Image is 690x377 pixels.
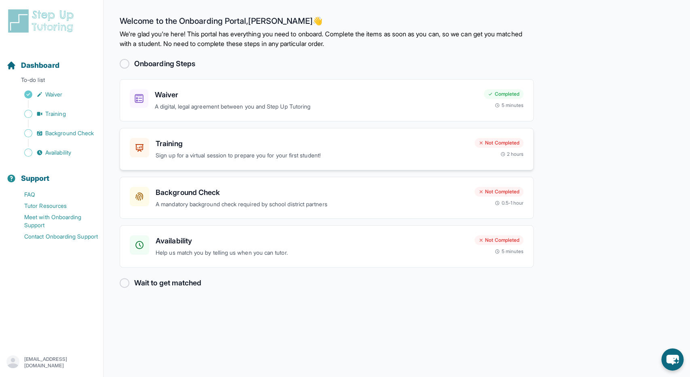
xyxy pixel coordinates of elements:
h3: Availability [156,235,468,247]
p: We're glad you're here! This portal has everything you need to onboard. Complete the items as soo... [120,29,534,48]
button: Support [3,160,100,187]
p: Help us match you by telling us when you can tutor. [156,248,468,258]
h3: Training [156,138,468,149]
div: 5 minutes [495,102,523,109]
h2: Welcome to the Onboarding Portal, [PERSON_NAME] 👋 [120,16,534,29]
p: To-do list [3,76,100,87]
div: Not Completed [475,138,523,148]
p: [EMAIL_ADDRESS][DOMAIN_NAME] [24,356,97,369]
div: Not Completed [475,187,523,197]
p: A digital, legal agreement between you and Step Up Tutoring [155,102,477,111]
a: TrainingSign up for a virtual session to prepare you for your first student!Not Completed2 hours [120,128,534,170]
a: Availability [6,147,103,158]
p: Sign up for a virtual session to prepare you for your first student! [156,151,468,160]
h3: Background Check [156,187,468,198]
h2: Wait to get matched [134,277,201,289]
button: chat-button [661,348,684,371]
a: Background Check [6,128,103,139]
div: 0.5-1 hour [495,200,523,206]
a: Meet with Onboarding Support [6,212,103,231]
span: Background Check [45,129,94,137]
span: Support [21,173,50,184]
a: Dashboard [6,60,59,71]
span: Dashboard [21,60,59,71]
h3: Waiver [155,89,477,101]
a: Tutor Resources [6,200,103,212]
div: 2 hours [500,151,524,157]
a: Background CheckA mandatory background check required by school district partnersNot Completed0.5... [120,177,534,219]
span: Waiver [45,90,62,98]
div: Completed [484,89,523,99]
div: Not Completed [475,235,523,245]
p: A mandatory background check required by school district partners [156,200,468,209]
button: Dashboard [3,47,100,74]
button: [EMAIL_ADDRESS][DOMAIN_NAME] [6,355,97,370]
img: logo [6,8,78,34]
a: AvailabilityHelp us match you by telling us when you can tutor.Not Completed5 minutes [120,225,534,268]
a: Contact Onboarding Support [6,231,103,242]
a: Waiver [6,89,103,100]
a: WaiverA digital, legal agreement between you and Step Up TutoringCompleted5 minutes [120,79,534,121]
span: Availability [45,149,71,157]
h2: Onboarding Steps [134,58,195,69]
a: FAQ [6,189,103,200]
a: Training [6,108,103,119]
span: Training [45,110,66,118]
div: 5 minutes [495,248,523,255]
